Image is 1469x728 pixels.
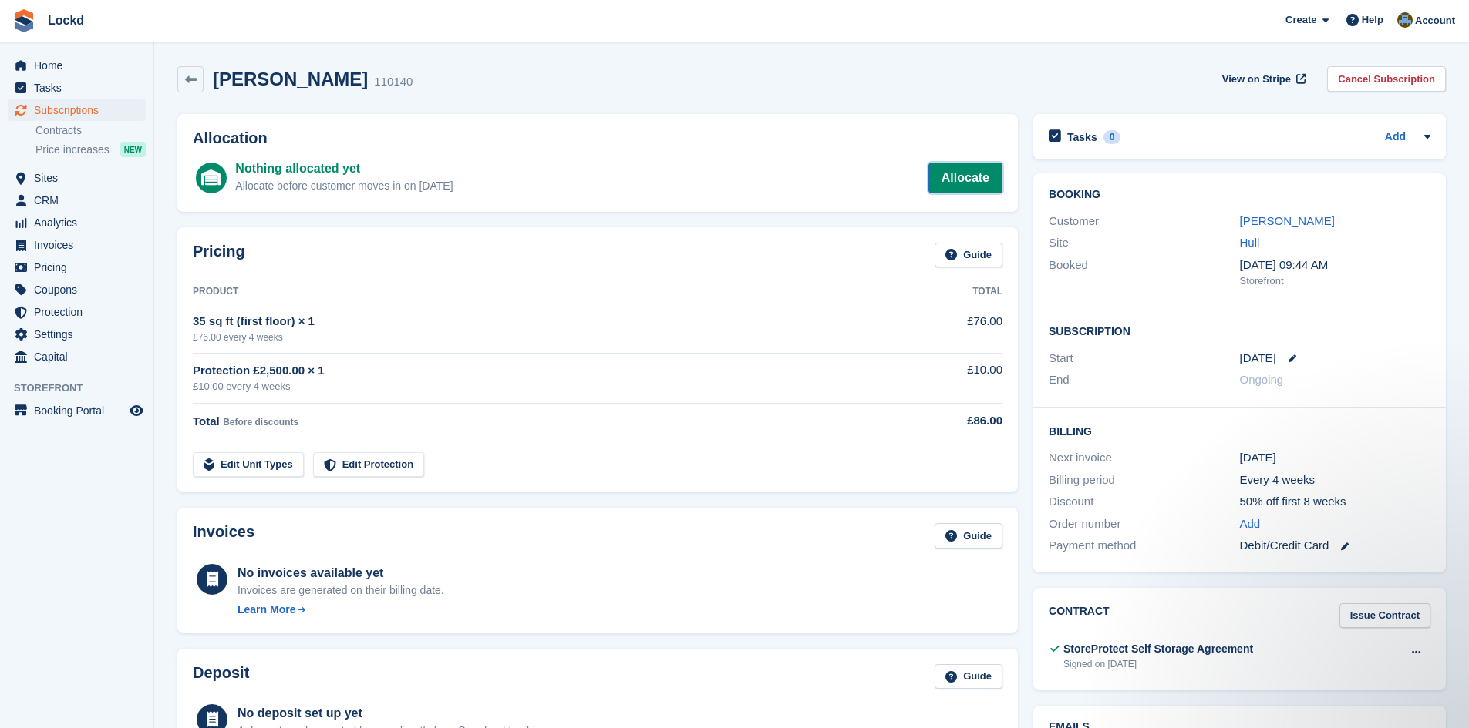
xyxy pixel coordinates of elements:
div: Order number [1049,515,1239,533]
a: menu [8,324,146,345]
td: £10.00 [895,353,1002,403]
span: CRM [34,190,126,211]
a: View on Stripe [1216,66,1309,92]
th: Total [895,280,1002,304]
h2: Booking [1049,189,1430,201]
div: Protection £2,500.00 × 1 [193,362,895,380]
a: menu [8,55,146,76]
a: Edit Unit Types [193,452,304,478]
a: Preview store [127,401,146,420]
div: Storefront [1240,273,1430,289]
a: Allocate [928,163,1002,193]
td: £76.00 [895,304,1002,353]
a: [PERSON_NAME] [1240,214,1335,227]
span: Create [1285,12,1316,28]
span: Protection [34,301,126,323]
div: Invoices are generated on their billing date. [238,582,444,599]
a: menu [8,400,146,421]
span: View on Stripe [1222,72,1291,87]
span: Booking Portal [34,400,126,421]
div: Every 4 weeks [1240,471,1430,489]
div: Debit/Credit Card [1240,537,1430,555]
a: menu [8,257,146,278]
h2: Subscription [1049,323,1430,338]
div: [DATE] 09:44 AM [1240,257,1430,274]
div: Payment method [1049,537,1239,555]
a: Hull [1240,236,1260,249]
span: Invoices [34,234,126,256]
a: menu [8,301,146,323]
a: Guide [935,664,1002,689]
div: 35 sq ft (first floor) × 1 [193,313,895,330]
div: Learn More [238,602,295,618]
div: [DATE] [1240,449,1430,467]
a: menu [8,279,146,300]
a: Guide [935,243,1002,268]
span: Coupons [34,279,126,300]
a: Contracts [35,123,146,138]
a: Issue Contract [1339,603,1430,629]
span: Tasks [34,77,126,99]
a: Lockd [42,8,90,33]
a: menu [8,167,146,189]
span: Home [34,55,126,76]
span: Account [1415,13,1455,29]
h2: [PERSON_NAME] [213,69,368,89]
time: 2025-10-03 00:00:00 UTC [1240,350,1276,367]
div: Allocate before customer moves in on [DATE] [235,178,453,194]
div: StoreProtect Self Storage Agreement [1063,641,1253,657]
a: menu [8,190,146,211]
a: Add [1385,129,1406,146]
a: Edit Protection [313,452,424,478]
a: menu [8,212,146,233]
a: menu [8,99,146,121]
th: Product [193,280,895,304]
div: Customer [1049,213,1239,230]
div: Site [1049,234,1239,252]
div: No invoices available yet [238,564,444,582]
a: Cancel Subscription [1327,66,1446,92]
h2: Pricing [193,243,245,268]
div: No deposit set up yet [238,704,555,723]
div: 50% off first 8 weeks [1240,493,1430,511]
h2: Contract [1049,603,1110,629]
span: Settings [34,324,126,345]
span: Subscriptions [34,99,126,121]
div: 0 [1103,130,1121,144]
div: Billing period [1049,471,1239,489]
div: Nothing allocated yet [235,159,453,178]
a: Price increases NEW [35,141,146,158]
div: Signed on [DATE] [1063,657,1253,671]
h2: Invoices [193,523,254,549]
span: Capital [34,346,126,367]
img: stora-icon-8386f47178a22dfd0bd8f6a31ec36ba5ce8667c1dd55bd0f319d3a0aa187defe.svg [12,9,35,32]
span: Total [193,414,220,428]
div: NEW [120,142,146,157]
div: Next invoice [1049,449,1239,467]
div: End [1049,371,1239,389]
div: Booked [1049,257,1239,289]
div: Discount [1049,493,1239,511]
div: £86.00 [895,412,1002,430]
div: 110140 [374,73,413,91]
span: Help [1362,12,1383,28]
h2: Deposit [193,664,249,689]
h2: Allocation [193,129,1002,147]
a: Learn More [238,602,444,618]
div: £76.00 every 4 weeks [193,330,895,344]
div: £10.00 every 4 weeks [193,379,895,394]
a: menu [8,77,146,99]
span: Pricing [34,257,126,278]
div: Start [1049,350,1239,367]
a: menu [8,234,146,256]
h2: Billing [1049,423,1430,438]
a: Guide [935,523,1002,549]
span: Price increases [35,143,110,157]
span: Before discounts [223,417,298,428]
h2: Tasks [1067,130,1097,144]
span: Sites [34,167,126,189]
span: Ongoing [1240,373,1284,386]
span: Analytics [34,212,126,233]
a: Add [1240,515,1261,533]
span: Storefront [14,381,153,396]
